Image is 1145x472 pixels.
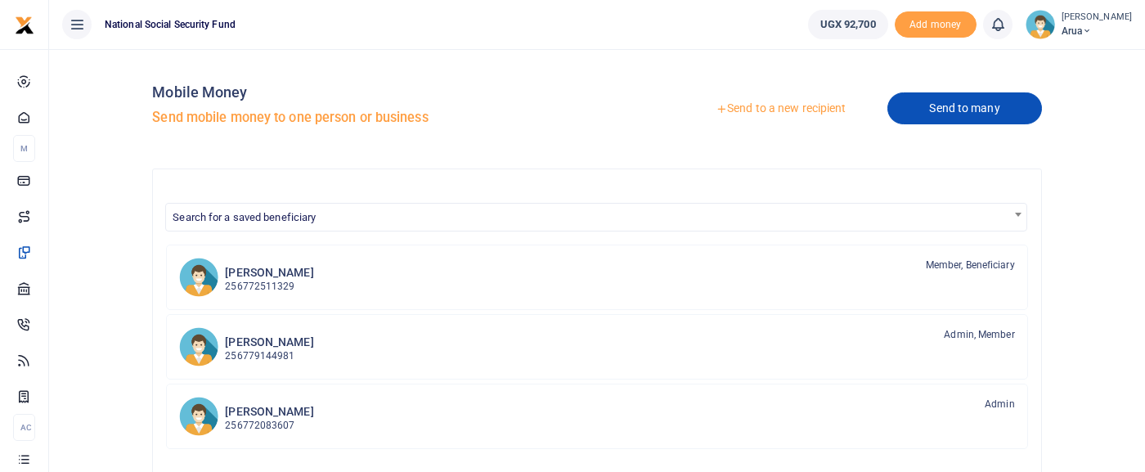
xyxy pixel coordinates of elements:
a: Send to a new recipient [674,94,887,124]
p: 256772511329 [225,279,313,294]
a: UGX 92,700 [808,10,888,39]
li: Wallet ballance [801,10,895,39]
h5: Send mobile money to one person or business [152,110,590,126]
li: Ac [13,414,35,441]
a: profile-user [PERSON_NAME] Arua [1026,10,1132,39]
img: PA [179,327,218,366]
span: Search for a saved beneficiary [165,203,1026,232]
img: profile-user [1026,10,1055,39]
h6: [PERSON_NAME] [225,335,313,349]
p: 256779144981 [225,348,313,364]
span: Search for a saved beneficiary [166,204,1026,229]
h6: [PERSON_NAME] [225,405,313,419]
a: PA [PERSON_NAME] 256779144981 Admin, Member [166,314,1027,380]
small: [PERSON_NAME] [1062,11,1132,25]
a: Add money [895,17,977,29]
h6: [PERSON_NAME] [225,266,313,280]
span: Admin, Member [944,327,1014,342]
h4: Mobile Money [152,83,590,101]
span: Member, Beneficiary [926,258,1015,272]
img: AH [179,258,218,297]
a: Send to many [887,92,1041,124]
a: PN [PERSON_NAME] 256772083607 Admin [166,384,1027,449]
li: M [13,135,35,162]
a: AH [PERSON_NAME] 256772511329 Member, Beneficiary [166,245,1027,310]
span: Add money [895,11,977,38]
span: Admin [985,397,1015,411]
span: National Social Security Fund [98,17,242,32]
span: Search for a saved beneficiary [173,211,316,223]
a: logo-small logo-large logo-large [15,18,34,30]
img: logo-small [15,16,34,35]
span: Arua [1062,24,1132,38]
span: UGX 92,700 [820,16,876,33]
img: PN [179,397,218,436]
li: Toup your wallet [895,11,977,38]
p: 256772083607 [225,418,313,434]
